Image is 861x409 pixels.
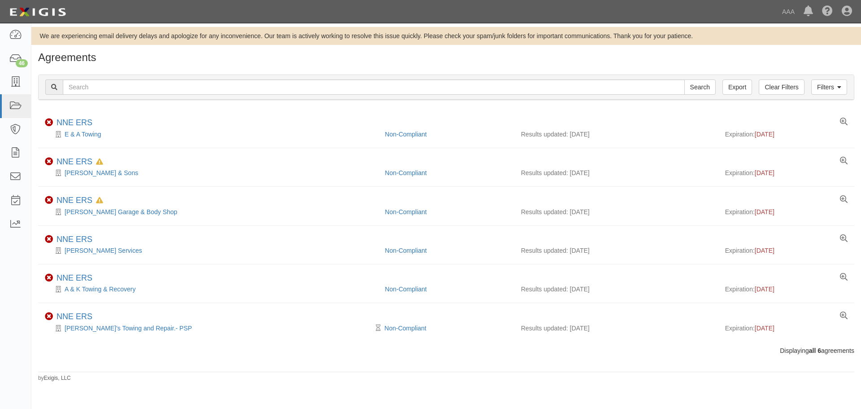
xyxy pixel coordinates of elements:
i: Pending Review [376,325,381,331]
i: Non-Compliant [45,158,53,166]
div: 46 [16,59,28,67]
span: [DATE] [755,208,774,215]
i: Non-Compliant [45,312,53,321]
a: View results summary [840,118,848,126]
input: Search [684,79,716,95]
a: View results summary [840,273,848,281]
div: Expiration: [725,207,848,216]
a: View results summary [840,235,848,243]
div: Results updated: [DATE] [521,324,712,333]
a: AAA [778,3,799,21]
div: NNE ERS [57,235,92,245]
div: Results updated: [DATE] [521,168,712,177]
a: [PERSON_NAME] & Sons [65,169,138,176]
div: Expiration: [725,246,848,255]
img: logo-5460c22ac91f19d4615b14bd174203de0afe785f0fc80cf4dbbc73dc1793850b.png [7,4,69,20]
a: NNE ERS [57,235,92,244]
i: Non-Compliant [45,196,53,204]
a: [PERSON_NAME] Garage & Body Shop [65,208,177,215]
i: Non-Compliant [45,119,53,127]
a: NNE ERS [57,118,92,127]
div: NNE ERS [57,157,103,167]
span: [DATE] [755,169,774,176]
a: NNE ERS [57,273,92,282]
div: Expiration: [725,285,848,294]
span: [DATE] [755,247,774,254]
a: Non-Compliant [384,325,426,332]
span: [DATE] [755,131,774,138]
div: NNE ERS [57,196,103,206]
span: [DATE] [755,325,774,332]
div: Sylvio Paradis & Sons [45,168,378,177]
a: Non-Compliant [385,131,426,138]
b: all 6 [809,347,821,354]
div: Expiration: [725,324,848,333]
a: Non-Compliant [385,208,426,215]
div: Expiration: [725,168,848,177]
div: We are experiencing email delivery delays and apologize for any inconvenience. Our team is active... [31,31,861,40]
a: E & A Towing [65,131,101,138]
input: Search [63,79,685,95]
a: A & K Towing & Recovery [65,286,135,293]
a: View results summary [840,196,848,204]
a: Non-Compliant [385,286,426,293]
div: Expiration: [725,130,848,139]
div: NNE ERS [57,273,92,283]
div: Beaulieu's Garage & Body Shop [45,207,378,216]
div: E & A Towing [45,130,378,139]
a: Filters [811,79,847,95]
div: Results updated: [DATE] [521,246,712,255]
a: NNE ERS [57,196,92,205]
a: [PERSON_NAME]'s Towing and Repair.- PSP [65,325,192,332]
div: Dana's Towing and Repair.- PSP [45,324,378,333]
i: In Default since 08/15/2025 [96,198,103,204]
a: Exigis, LLC [44,375,71,381]
i: Help Center - Complianz [822,6,833,17]
div: L H Morine Services [45,246,378,255]
a: View results summary [840,312,848,320]
small: by [38,374,71,382]
a: View results summary [840,157,848,165]
a: Non-Compliant [385,247,426,254]
div: NNE ERS [57,312,92,322]
a: Export [722,79,752,95]
div: Results updated: [DATE] [521,130,712,139]
a: NNE ERS [57,312,92,321]
i: In Default since 08/15/2025 [96,159,103,165]
a: Clear Filters [759,79,804,95]
div: Results updated: [DATE] [521,207,712,216]
h1: Agreements [38,52,854,63]
a: Non-Compliant [385,169,426,176]
span: [DATE] [755,286,774,293]
a: [PERSON_NAME] Services [65,247,142,254]
div: Displaying agreements [31,346,861,355]
div: A & K Towing & Recovery [45,285,378,294]
div: Results updated: [DATE] [521,285,712,294]
i: Non-Compliant [45,274,53,282]
a: NNE ERS [57,157,92,166]
div: NNE ERS [57,118,92,128]
i: Non-Compliant [45,235,53,243]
